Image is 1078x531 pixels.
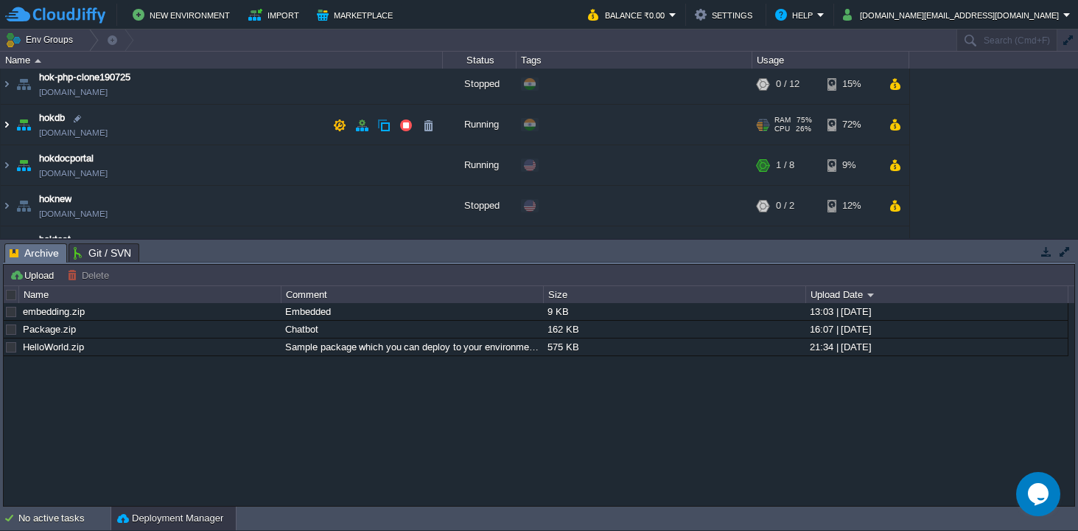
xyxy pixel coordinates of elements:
[39,152,94,167] a: hokdocportal
[39,71,130,86] a: hok-php-clone190725
[517,52,752,69] div: Tags
[544,339,805,355] div: 575 KB
[443,146,517,186] div: Running
[67,268,113,282] button: Delete
[776,65,799,105] div: 0 / 12
[797,117,812,125] span: 75%
[39,192,71,207] a: hoknew
[776,187,794,226] div: 0 / 2
[23,341,84,353] a: HelloWorld.zip
[39,233,71,248] a: hoktest
[827,65,875,105] div: 15%
[444,52,516,69] div: Status
[807,286,1068,303] div: Upload Date
[443,227,517,267] div: Stopped
[776,227,799,267] div: 0 / 12
[39,167,108,181] a: [DOMAIN_NAME]
[443,105,517,145] div: Running
[5,29,78,50] button: Env Groups
[1,105,13,145] img: AMDAwAAAACH5BAEAAAAALAAAAAABAAEAAAICRAEAOw==
[10,268,58,282] button: Upload
[317,6,397,24] button: Marketplace
[1,52,442,69] div: Name
[443,65,517,105] div: Stopped
[695,6,757,24] button: Settings
[1,65,13,105] img: AMDAwAAAACH5BAEAAAAALAAAAAABAAEAAAICRAEAOw==
[753,52,909,69] div: Usage
[827,105,875,145] div: 72%
[13,65,34,105] img: AMDAwAAAACH5BAEAAAAALAAAAAABAAEAAAICRAEAOw==
[18,507,111,530] div: No active tasks
[281,321,542,338] div: Chatbot
[13,187,34,226] img: AMDAwAAAACH5BAEAAAAALAAAAAABAAEAAAICRAEAOw==
[39,207,108,222] a: [DOMAIN_NAME]
[1016,472,1063,516] iframe: chat widget
[806,339,1067,355] div: 21:34 | [DATE]
[39,111,65,126] a: hokdb
[39,126,108,141] span: [DOMAIN_NAME]
[117,511,223,526] button: Deployment Manager
[774,117,791,125] span: RAM
[774,125,790,134] span: CPU
[827,146,875,186] div: 9%
[23,306,85,317] a: embedding.zip
[796,125,811,134] span: 26%
[806,321,1067,338] div: 16:07 | [DATE]
[545,286,805,303] div: Size
[74,244,131,262] span: Git / SVN
[248,6,304,24] button: Import
[13,105,34,145] img: AMDAwAAAACH5BAEAAAAALAAAAAABAAEAAAICRAEAOw==
[13,227,34,267] img: AMDAwAAAACH5BAEAAAAALAAAAAABAAEAAAICRAEAOw==
[281,339,542,355] div: Sample package which you can deploy to your environment. Feel free to delete and upload a package...
[39,86,108,100] a: [DOMAIN_NAME]
[13,146,34,186] img: AMDAwAAAACH5BAEAAAAALAAAAAABAAEAAAICRAEAOw==
[776,146,794,186] div: 1 / 8
[775,6,817,24] button: Help
[544,303,805,320] div: 9 KB
[10,244,59,263] span: Archive
[827,227,875,267] div: 7%
[281,303,542,320] div: Embedded
[282,286,543,303] div: Comment
[544,321,805,338] div: 162 KB
[5,6,105,24] img: CloudJiffy
[443,187,517,226] div: Stopped
[35,59,41,63] img: AMDAwAAAACH5BAEAAAAALAAAAAABAAEAAAICRAEAOw==
[133,6,234,24] button: New Environment
[20,286,281,303] div: Name
[23,324,76,335] a: Package.zip
[843,6,1063,24] button: [DOMAIN_NAME][EMAIL_ADDRESS][DOMAIN_NAME]
[827,187,875,226] div: 12%
[1,227,13,267] img: AMDAwAAAACH5BAEAAAAALAAAAAABAAEAAAICRAEAOw==
[1,187,13,226] img: AMDAwAAAACH5BAEAAAAALAAAAAABAAEAAAICRAEAOw==
[1,146,13,186] img: AMDAwAAAACH5BAEAAAAALAAAAAABAAEAAAICRAEAOw==
[588,6,669,24] button: Balance ₹0.00
[806,303,1067,320] div: 13:03 | [DATE]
